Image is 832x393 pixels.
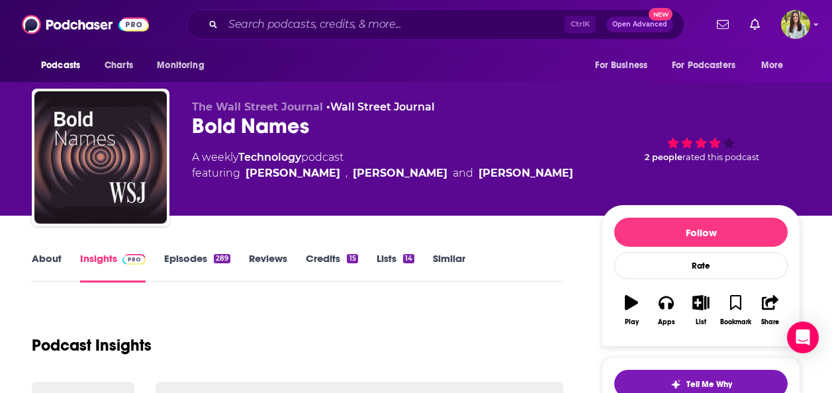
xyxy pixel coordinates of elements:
[787,322,819,353] div: Open Intercom Messenger
[433,252,465,283] a: Similar
[326,101,435,113] span: •
[249,252,287,283] a: Reviews
[745,13,765,36] a: Show notifications dropdown
[453,165,473,181] span: and
[346,165,347,181] span: ,
[157,56,204,75] span: Monitoring
[781,10,810,39] span: Logged in as meaghanyoungblood
[602,101,800,183] div: 2 peoplerated this podcast
[649,286,683,334] button: Apps
[105,56,133,75] span: Charts
[330,101,435,113] a: Wall Street Journal
[696,318,706,326] div: List
[614,286,649,334] button: Play
[347,254,357,263] div: 15
[649,8,672,21] span: New
[403,254,414,263] div: 14
[41,56,80,75] span: Podcasts
[658,318,675,326] div: Apps
[377,252,414,283] a: Lists14
[479,165,573,181] a: Jennifer Strong
[238,151,301,163] a: Technology
[612,21,667,28] span: Open Advanced
[96,53,141,78] a: Charts
[565,16,596,33] span: Ctrl K
[122,254,146,265] img: Podchaser Pro
[22,12,149,37] img: Podchaser - Follow, Share and Rate Podcasts
[781,10,810,39] img: User Profile
[663,53,755,78] button: open menu
[214,254,230,263] div: 289
[753,286,788,334] button: Share
[781,10,810,39] button: Show profile menu
[32,53,97,78] button: open menu
[682,152,759,162] span: rated this podcast
[192,101,323,113] span: The Wall Street Journal
[614,252,788,279] div: Rate
[606,17,673,32] button: Open AdvancedNew
[645,152,682,162] span: 2 people
[306,252,357,283] a: Credits15
[148,53,221,78] button: open menu
[672,56,735,75] span: For Podcasters
[34,91,167,224] img: Bold Names
[614,218,788,247] button: Follow
[720,318,751,326] div: Bookmark
[761,56,784,75] span: More
[187,9,684,40] div: Search podcasts, credits, & more...
[32,252,62,283] a: About
[686,379,732,390] span: Tell Me Why
[761,318,779,326] div: Share
[712,13,734,36] a: Show notifications dropdown
[192,165,573,181] span: featuring
[32,335,152,355] h1: Podcast Insights
[164,252,230,283] a: Episodes289
[223,14,565,35] input: Search podcasts, credits, & more...
[595,56,647,75] span: For Business
[752,53,800,78] button: open menu
[192,150,573,181] div: A weekly podcast
[670,379,681,390] img: tell me why sparkle
[586,53,664,78] button: open menu
[625,318,639,326] div: Play
[80,252,146,283] a: InsightsPodchaser Pro
[353,165,447,181] a: Janet Babin
[246,165,340,181] a: Danny Lewis
[684,286,718,334] button: List
[718,286,753,334] button: Bookmark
